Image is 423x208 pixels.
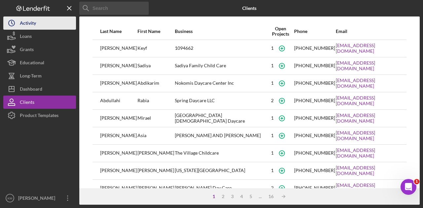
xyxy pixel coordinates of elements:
[20,96,34,110] div: Clients
[336,148,399,158] a: [EMAIL_ADDRESS][DOMAIN_NAME]
[336,165,399,176] a: [EMAIL_ADDRESS][DOMAIN_NAME]
[294,63,335,68] div: [PHONE_NUMBER]
[20,82,42,97] div: Dashboard
[100,29,137,34] div: Last Name
[294,168,335,173] div: [PHONE_NUMBER]
[137,163,174,179] div: [PERSON_NAME]
[237,194,246,199] div: 4
[100,110,137,127] div: [PERSON_NAME]
[20,30,32,45] div: Loans
[271,150,274,156] div: 1
[3,192,76,205] button: KM[PERSON_NAME]
[100,58,137,74] div: [PERSON_NAME]
[271,168,274,173] div: 1
[271,185,274,191] div: 2
[3,30,76,43] button: Loans
[17,192,59,206] div: [PERSON_NAME]
[20,109,58,124] div: Product Templates
[3,16,76,30] button: Activity
[137,145,174,162] div: [PERSON_NAME]
[294,45,335,51] div: [PHONE_NUMBER]
[414,179,419,184] span: 1
[294,80,335,86] div: [PHONE_NUMBER]
[175,145,267,162] div: The Village Childcare
[336,183,399,193] a: [EMAIL_ADDRESS][DOMAIN_NAME]
[401,179,416,195] iframe: Intercom live chat
[209,194,218,199] div: 1
[228,194,237,199] div: 3
[175,163,267,179] div: [US_STATE][GEOGRAPHIC_DATA]
[3,56,76,69] button: Educational
[271,98,274,103] div: 2
[20,69,42,84] div: Long-Term
[336,113,399,123] a: [EMAIL_ADDRESS][DOMAIN_NAME]
[20,43,34,58] div: Grants
[100,145,137,162] div: [PERSON_NAME]
[137,128,174,144] div: Asia
[3,69,76,82] button: Long-Term
[100,163,137,179] div: [PERSON_NAME]
[137,29,174,34] div: First Name
[294,133,335,138] div: [PHONE_NUMBER]
[20,16,36,31] div: Activity
[137,40,174,57] div: Keyf
[175,128,267,144] div: [PERSON_NAME] AND [PERSON_NAME]
[294,115,335,121] div: [PHONE_NUMBER]
[294,29,335,34] div: Phone
[175,29,267,34] div: Business
[137,110,174,127] div: Mirael
[137,58,174,74] div: Sadiya
[8,196,12,200] text: KM
[100,40,137,57] div: [PERSON_NAME]
[242,6,256,11] b: Clients
[294,185,335,191] div: [PHONE_NUMBER]
[265,194,277,199] div: 16
[268,26,293,37] div: Open Projects
[3,96,76,109] button: Clients
[175,180,267,196] div: [PERSON_NAME] Day Care
[175,75,267,92] div: Nokomis Daycare Center Inc
[79,2,149,15] input: Search
[175,40,267,57] div: 1094662
[175,58,267,74] div: Sadiya Family Child Care
[336,43,399,53] a: [EMAIL_ADDRESS][DOMAIN_NAME]
[336,78,399,88] a: [EMAIL_ADDRESS][DOMAIN_NAME]
[100,180,137,196] div: [PERSON_NAME]
[3,109,76,122] button: Product Templates
[20,56,44,71] div: Educational
[336,60,399,71] a: [EMAIL_ADDRESS][DOMAIN_NAME]
[137,180,174,196] div: [PERSON_NAME]
[271,45,274,51] div: 1
[3,82,76,96] button: Dashboard
[100,75,137,92] div: [PERSON_NAME]
[271,63,274,68] div: 1
[3,43,76,56] button: Grants
[271,80,274,86] div: 1
[336,95,399,106] a: [EMAIL_ADDRESS][DOMAIN_NAME]
[137,75,174,92] div: Abdikarim
[100,128,137,144] div: [PERSON_NAME]
[271,115,274,121] div: 1
[218,194,228,199] div: 2
[294,150,335,156] div: [PHONE_NUMBER]
[175,110,267,127] div: [GEOGRAPHIC_DATA][DEMOGRAPHIC_DATA] Daycare
[246,194,255,199] div: 5
[294,98,335,103] div: [PHONE_NUMBER]
[175,93,267,109] div: Spring Daycare LLC
[271,133,274,138] div: 1
[336,130,399,141] a: [EMAIL_ADDRESS][DOMAIN_NAME]
[100,93,137,109] div: Abdullahi
[255,194,265,199] div: ...
[137,93,174,109] div: Rabia
[336,29,399,34] div: Email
